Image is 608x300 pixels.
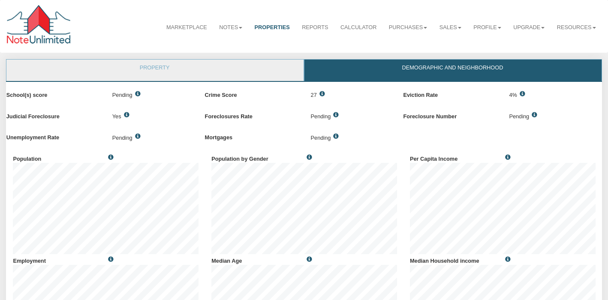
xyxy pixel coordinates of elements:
a: Properties [248,17,296,38]
p: Pending [509,110,529,124]
p: Pending [311,131,331,145]
a: Demographic and Neighborhood [304,60,601,81]
label: Employment [13,254,105,265]
p: Pending [112,131,132,145]
a: Reports [296,17,334,38]
label: Crime Score [205,88,304,99]
label: Median Age [211,254,304,265]
a: Notes [213,17,248,38]
label: Population [13,152,105,163]
label: Mortgages [205,131,304,141]
p: Pending [311,110,331,124]
label: Eviction Rate [403,88,502,99]
p: 4% [509,88,517,103]
label: Judicial Foreclosure [6,110,105,120]
label: Median Household income [410,254,503,265]
label: Foreclosures Rate [205,110,304,120]
a: Upgrade [507,17,551,38]
a: Sales [433,17,467,38]
a: Profile [467,17,507,38]
a: Marketplace [160,17,213,38]
a: Resources [551,17,602,38]
label: School(s) score [6,88,105,99]
a: Calculator [334,17,383,38]
p: Yes [112,110,121,124]
label: Population by Gender [211,152,304,163]
label: Foreclosure Number [403,110,502,120]
label: Unemployment Rate [6,131,105,141]
p: Pending [112,88,132,103]
label: Per Capita Income [410,152,503,163]
a: Purchases [383,17,433,38]
p: 27 [311,88,317,103]
a: Property [6,60,303,81]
